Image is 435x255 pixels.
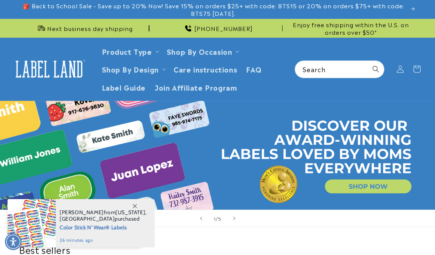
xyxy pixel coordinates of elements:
span: 1 [214,215,216,222]
span: FAQ [246,65,262,73]
iframe: Gorgias live chat messenger [360,223,427,247]
summary: Shop By Occasion [162,42,243,60]
span: 🎒 Back to School Sale - Save up to 20% Now! Save 15% on orders $25+ with code: BTS15 or 20% on or... [19,2,408,17]
button: Previous slide [193,210,209,227]
span: [PERSON_NAME] [60,209,104,216]
a: Care instructions [169,60,241,78]
a: Label Guide [97,78,151,96]
span: Shop By Occasion [167,47,232,56]
button: Search [367,61,384,77]
span: [GEOGRAPHIC_DATA] [60,215,115,222]
div: Announcement [286,19,416,37]
span: Join Affiliate Program [155,83,237,91]
button: Next slide [226,210,243,227]
a: FAQ [241,60,266,78]
div: Announcement [152,19,283,37]
span: / [216,215,218,222]
span: [US_STATE] [115,209,145,216]
a: Product Type [102,46,152,56]
a: Join Affiliate Program [150,78,241,96]
span: 5 [218,215,221,222]
span: [PHONE_NUMBER] [194,25,253,32]
a: Label Land [9,54,90,83]
span: Label Guide [102,83,146,91]
summary: Product Type [97,42,162,60]
span: Next business day shipping [47,25,133,32]
span: from , purchased [60,209,147,222]
summary: Shop By Design [97,60,169,78]
a: Shop By Design [102,64,159,74]
div: Announcement [19,19,149,37]
span: Enjoy free shipping within the U.S. on orders over $50* [286,21,416,36]
span: Care instructions [174,65,237,73]
div: Accessibility Menu [5,233,22,250]
img: Label Land [11,57,87,81]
